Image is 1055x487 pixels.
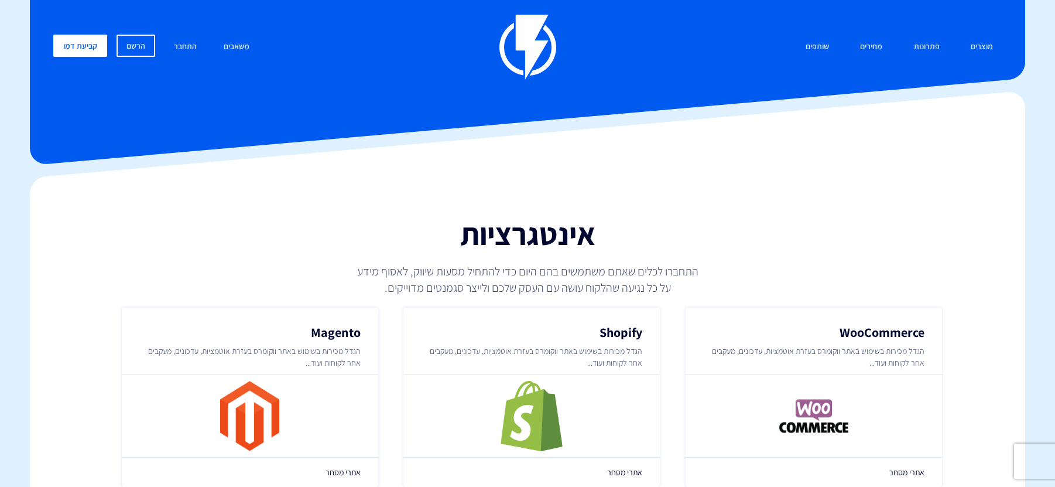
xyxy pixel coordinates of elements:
[139,345,361,369] p: הגדל מכירות בשימוש באתר ווקומרס בעזרת אוטמציות, עדכונים, מעקבים אחר לקוחות ועוד...
[139,466,361,478] span: אתרי מסחר
[962,35,1002,60] a: מוצרים
[352,263,703,296] p: התחברו לכלים שאתם משתמשים בהם היום כדי להתחיל מסעות שיווק, לאסוף מידע על כל נגיעה שהלקוח עושה עם ...
[686,308,942,487] a: WooCommerce הגדל מכירות בשימוש באתר ווקומרס בעזרת אוטמציות, עדכונים, מעקבים אחר לקוחות ועוד... את...
[117,35,155,57] a: הרשם
[797,35,838,60] a: שותפים
[703,466,924,478] span: אתרי מסחר
[905,35,948,60] a: פתרונות
[421,325,642,339] h2: Shopify
[257,217,797,251] h1: אינטגרציות
[421,466,642,478] span: אתרי מסחר
[851,35,891,60] a: מחירים
[53,35,107,57] a: קביעת דמו
[215,35,258,60] a: משאבים
[421,345,642,369] p: הגדל מכירות בשימוש באתר ווקומרס בעזרת אוטמציות, עדכונים, מעקבים אחר לקוחות ועוד...
[165,35,205,60] a: התחבר
[703,345,924,369] p: הגדל מכירות בשימוש באתר ווקומרס בעזרת אוטמציות, עדכונים, מעקבים אחר לקוחות ועוד...
[403,308,660,487] a: Shopify הגדל מכירות בשימוש באתר ווקומרס בעזרת אוטמציות, עדכונים, מעקבים אחר לקוחות ועוד... אתרי מסחר
[122,308,378,487] a: Magento הגדל מכירות בשימוש באתר ווקומרס בעזרת אוטמציות, עדכונים, מעקבים אחר לקוחות ועוד... אתרי מסחר
[703,325,924,339] h2: WooCommerce
[139,325,361,339] h2: Magento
